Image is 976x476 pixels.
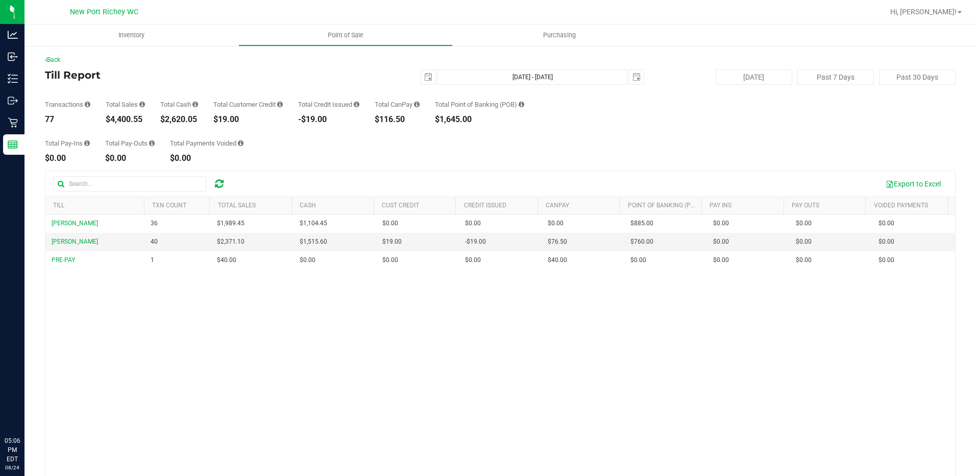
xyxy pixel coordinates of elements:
span: $2,371.10 [217,237,245,247]
i: Sum of all cash pay-outs removed from tills within the date range. [149,140,155,147]
span: $0.00 [713,255,729,265]
div: Total Pay-Outs [105,140,155,147]
a: Point of Banking (POB) [628,202,700,209]
a: Inventory [25,25,238,46]
i: Sum of all successful, non-voided payment transaction amounts using account credit as the payment... [277,101,283,108]
div: Total Pay-Ins [45,140,90,147]
span: $1,989.45 [217,219,245,228]
a: Total Sales [218,202,256,209]
a: Back [45,56,60,63]
div: Total Cash [160,101,198,108]
a: Till [53,202,64,209]
span: select [421,70,435,84]
span: 1 [151,255,154,265]
iframe: Resource center [10,394,41,425]
span: $0.00 [382,219,398,228]
div: $4,400.55 [106,115,145,124]
div: $0.00 [105,154,155,162]
i: Sum of the successful, non-voided point-of-banking payment transaction amounts, both via payment ... [519,101,524,108]
div: Total Payments Voided [170,140,243,147]
span: $1,515.60 [300,237,327,247]
div: Transactions [45,101,90,108]
i: Count of all successful payment transactions, possibly including voids, refunds, and cash-back fr... [85,101,90,108]
span: $0.00 [713,237,729,247]
a: Credit Issued [464,202,506,209]
span: 36 [151,219,158,228]
div: $2,620.05 [160,115,198,124]
a: Voided Payments [874,202,928,209]
span: $0.00 [382,255,398,265]
inline-svg: Outbound [8,96,18,106]
div: $116.50 [375,115,420,124]
span: $0.00 [879,219,894,228]
span: $0.00 [796,255,812,265]
span: $0.00 [630,255,646,265]
div: -$19.00 [298,115,359,124]
div: Total Point of Banking (POB) [435,101,524,108]
span: 40 [151,237,158,247]
span: $0.00 [879,237,894,247]
div: Total Credit Issued [298,101,359,108]
inline-svg: Inbound [8,52,18,62]
span: $0.00 [548,219,564,228]
span: [PERSON_NAME] [52,238,98,245]
span: Purchasing [529,31,590,40]
span: $0.00 [879,255,894,265]
inline-svg: Analytics [8,30,18,40]
div: $0.00 [45,154,90,162]
i: Sum of all voided payment transaction amounts (excluding tips and transaction fees) within the da... [238,140,243,147]
inline-svg: Reports [8,139,18,150]
i: Sum of all successful, non-voided cash payment transaction amounts (excluding tips and transactio... [192,101,198,108]
input: Search... [53,176,206,192]
span: $0.00 [465,255,481,265]
span: $40.00 [548,255,567,265]
div: Total Customer Credit [213,101,283,108]
inline-svg: Retail [8,117,18,128]
span: Point of Sale [314,31,377,40]
span: $1,104.45 [300,219,327,228]
div: Total CanPay [375,101,420,108]
span: $760.00 [630,237,653,247]
span: $0.00 [713,219,729,228]
button: Export to Excel [879,175,947,193]
span: New Port Richey WC [70,8,138,16]
span: $0.00 [796,219,812,228]
div: $19.00 [213,115,283,124]
span: $40.00 [217,255,236,265]
button: [DATE] [716,69,792,85]
a: Pay Ins [710,202,731,209]
a: Cust Credit [382,202,419,209]
span: $76.50 [548,237,567,247]
span: $0.00 [796,237,812,247]
span: -$19.00 [465,237,486,247]
div: $1,645.00 [435,115,524,124]
div: $0.00 [170,154,243,162]
a: TXN Count [152,202,186,209]
div: 77 [45,115,90,124]
span: PRE-PAY [52,256,75,264]
i: Sum of all successful, non-voided payment transaction amounts (excluding tips and transaction fee... [139,101,145,108]
p: 05:06 PM EDT [5,436,20,464]
div: Total Sales [106,101,145,108]
i: Sum of all successful refund transaction amounts from purchase returns resulting in account credi... [354,101,359,108]
button: Past 7 Days [797,69,874,85]
a: Purchasing [453,25,667,46]
inline-svg: Inventory [8,74,18,84]
a: Point of Sale [238,25,452,46]
span: $0.00 [300,255,315,265]
i: Sum of all successful, non-voided payment transaction amounts using CanPay (as well as manual Can... [414,101,420,108]
span: select [629,70,644,84]
a: CanPay [546,202,569,209]
span: $0.00 [465,219,481,228]
button: Past 30 Days [879,69,956,85]
h4: Till Report [45,69,349,81]
span: [PERSON_NAME] [52,220,98,227]
span: $885.00 [630,219,653,228]
i: Sum of all cash pay-ins added to tills within the date range. [84,140,90,147]
span: $19.00 [382,237,402,247]
span: Hi, [PERSON_NAME]! [890,8,957,16]
span: Inventory [105,31,158,40]
p: 08/24 [5,464,20,471]
a: Pay Outs [792,202,819,209]
a: Cash [300,202,316,209]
